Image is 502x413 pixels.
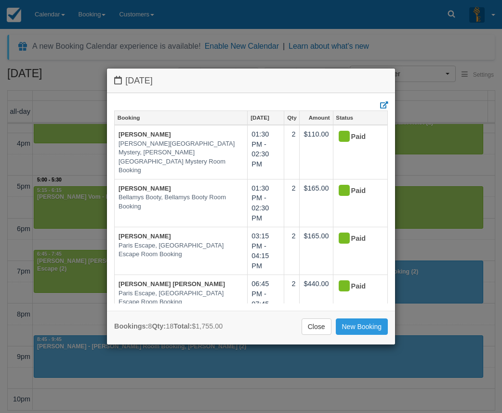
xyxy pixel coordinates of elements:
[152,322,166,330] strong: Qty:
[333,111,387,124] a: Status
[300,179,333,227] td: $165.00
[284,111,299,124] a: Qty
[119,185,171,192] a: [PERSON_NAME]
[300,275,333,323] td: $440.00
[119,289,243,307] em: Paris Escape, [GEOGRAPHIC_DATA] Escape Room Booking
[337,129,375,145] div: Paid
[119,139,243,175] em: [PERSON_NAME][GEOGRAPHIC_DATA] Mystery, [PERSON_NAME][GEOGRAPHIC_DATA] Mystery Room Booking
[248,275,284,323] td: 06:45 PM - 07:45 PM
[302,318,331,335] a: Close
[119,233,171,240] a: [PERSON_NAME]
[284,275,300,323] td: 2
[119,241,243,259] em: Paris Escape, [GEOGRAPHIC_DATA] Escape Room Booking
[337,231,375,247] div: Paid
[284,179,300,227] td: 2
[337,279,375,294] div: Paid
[284,227,300,275] td: 2
[337,183,375,199] div: Paid
[173,322,192,330] strong: Total:
[248,111,284,124] a: [DATE]
[248,227,284,275] td: 03:15 PM - 04:15 PM
[284,125,300,179] td: 2
[300,111,332,124] a: Amount
[248,125,284,179] td: 01:30 PM - 02:30 PM
[300,125,333,179] td: $110.00
[248,179,284,227] td: 01:30 PM - 02:30 PM
[114,322,148,330] strong: Bookings:
[336,318,388,335] a: New Booking
[119,193,243,211] em: Bellamys Booty, Bellamys Booty Room Booking
[114,321,223,331] div: 8 18 $1,755.00
[119,131,171,138] a: [PERSON_NAME]
[115,111,247,124] a: Booking
[119,280,225,288] a: [PERSON_NAME] [PERSON_NAME]
[114,76,388,86] h4: [DATE]
[300,227,333,275] td: $165.00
